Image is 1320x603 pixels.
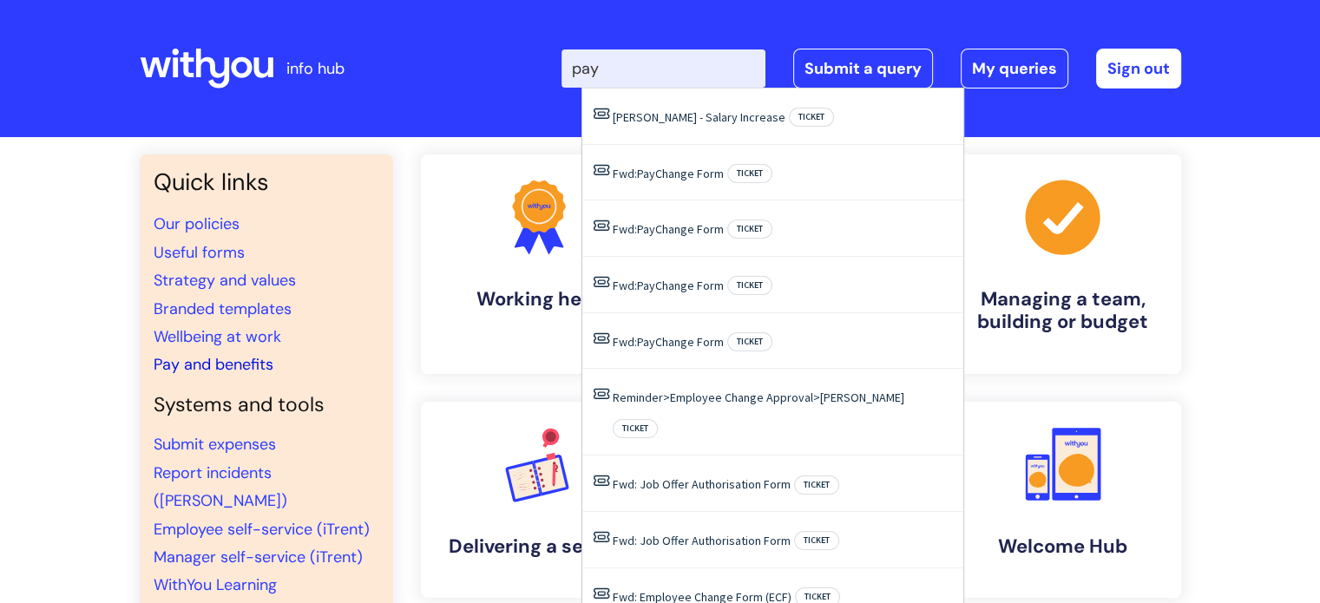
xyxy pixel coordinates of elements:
[613,419,658,438] span: Ticket
[727,220,772,239] span: Ticket
[1096,49,1181,88] a: Sign out
[961,49,1068,88] a: My queries
[613,476,791,492] a: Fwd: Job Offer Authorisation Form
[959,288,1167,334] h4: Managing a team, building or budget
[435,288,643,311] h4: Working here
[945,402,1181,598] a: Welcome Hub
[637,278,655,293] span: Pay
[154,326,281,347] a: Wellbeing at work
[613,109,785,125] a: [PERSON_NAME] - Salary Increase
[637,334,655,350] span: Pay
[286,55,345,82] p: info hub
[613,166,724,181] a: Fwd:PayChange Form
[793,49,933,88] a: Submit a query
[794,531,839,550] span: Ticket
[959,535,1167,558] h4: Welcome Hub
[154,298,292,319] a: Branded templates
[613,390,904,405] a: Reminder>Employee Change Approval>[PERSON_NAME]
[613,221,724,237] a: Fwd:PayChange Form
[637,221,655,237] span: Pay
[154,242,245,263] a: Useful forms
[154,547,363,567] a: Manager self-service (iTrent)
[421,154,657,374] a: Working here
[727,276,772,295] span: Ticket
[154,168,379,196] h3: Quick links
[154,270,296,291] a: Strategy and values
[154,213,240,234] a: Our policies
[561,49,765,88] input: Search
[613,533,791,548] a: Fwd: Job Offer Authorisation Form
[154,393,379,417] h4: Systems and tools
[561,49,1181,88] div: | -
[154,434,276,455] a: Submit expenses
[727,164,772,183] span: Ticket
[613,334,724,350] a: Fwd:PayChange Form
[613,278,724,293] a: Fwd:PayChange Form
[727,332,772,351] span: Ticket
[421,402,657,598] a: Delivering a service
[637,166,655,181] span: Pay
[789,108,834,127] span: Ticket
[945,154,1181,374] a: Managing a team, building or budget
[154,519,370,540] a: Employee self-service (iTrent)
[154,574,277,595] a: WithYou Learning
[794,475,839,495] span: Ticket
[154,462,287,511] a: Report incidents ([PERSON_NAME])
[435,535,643,558] h4: Delivering a service
[154,354,273,375] a: Pay and benefits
